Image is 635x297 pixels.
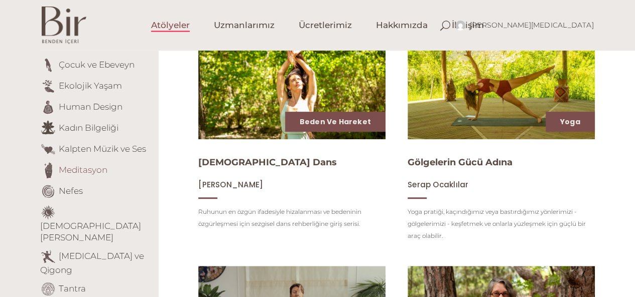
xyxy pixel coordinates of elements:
span: Ücretlerimiz [299,20,352,31]
p: Yoga pratiği, kaçındığımız veya bastırdığımız yönlerimizi - gölgelerimizi - keşfetmek ve onlarla ... [408,206,595,242]
a: Ekolojik Yaşam [59,80,122,90]
a: Kadın Bilgeliği [59,122,118,132]
a: [PERSON_NAME] [198,180,263,189]
a: Serap Ocaklılar [408,180,468,189]
a: Çocuk ve Ebeveyn [59,59,135,69]
a: Nefes [59,185,83,195]
a: [DEMOGRAPHIC_DATA][PERSON_NAME] [40,221,141,242]
span: Atölyeler [151,20,190,31]
a: Tantra [59,283,86,293]
a: Gölgelerin Gücü Adına [408,157,513,168]
span: Uzmanlarımız [214,20,275,31]
a: Yoga [560,117,580,127]
a: [DEMOGRAPHIC_DATA] Dans [198,157,337,168]
a: Kalpten Müzik ve Ses [59,143,146,153]
p: Ruhunun en özgün ifadesiyle hizalanması ve bedeninin özgürleşmesi için sezgisel dans rehberliğine... [198,206,386,230]
span: Hakkımızda [376,20,428,31]
a: Human Design [59,101,122,111]
a: [MEDICAL_DATA] ve Qigong [40,250,144,275]
span: [PERSON_NAME][MEDICAL_DATA] [470,21,594,30]
a: Meditasyon [59,164,107,174]
a: Beden ve Hareket [300,117,371,127]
